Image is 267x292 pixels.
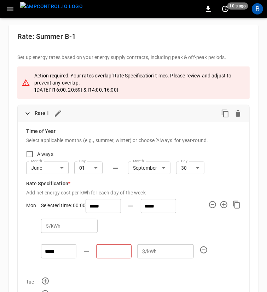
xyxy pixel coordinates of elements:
[41,277,50,285] button: Add time rate for Tue
[18,105,249,122] div: Rate 1DuplicateDelete
[20,2,83,11] img: ampcontrol.io logo
[133,158,144,164] label: Month
[26,137,241,144] p: Select applicable months (e.g., summer, winter) or choose 'Always' for year-round.
[26,180,241,188] h6: Rate Specification
[17,31,250,42] h6: Rate: Summer B-1
[220,3,231,14] button: set refresh interval
[227,2,248,10] span: 10 s ago
[232,108,244,119] button: Delete
[34,69,245,96] div: Action required: Your rates overlap 'Rate Specification' times. Please review and adjust to preve...
[142,248,157,255] p: $/kWh
[41,203,86,209] span: Selected time: 00:00
[46,222,61,230] p: $/kWh
[252,3,263,14] div: profile-icon
[17,54,250,61] p: Set up energy rates based on your energy supply contracts, including peak & off-peak periods.
[220,108,231,119] button: Duplicate
[176,161,204,175] div: 30
[232,200,241,209] button: Copy Mon time rates to all days
[31,158,42,164] label: Month
[220,200,228,209] button: Add time rate for Mon
[26,202,41,270] div: Mon
[128,161,170,175] div: September
[35,110,50,117] h6: Rate 1
[199,246,208,254] button: Remove period
[37,151,53,158] span: Always
[181,158,187,164] label: Day
[208,200,217,209] button: Remove period
[26,278,41,285] div: Tue
[74,161,103,175] div: 01
[26,189,241,196] p: Add net energy cost per kWh for each day of the week
[26,128,241,135] h6: Time of Year
[79,158,86,164] label: Day
[26,161,69,175] div: June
